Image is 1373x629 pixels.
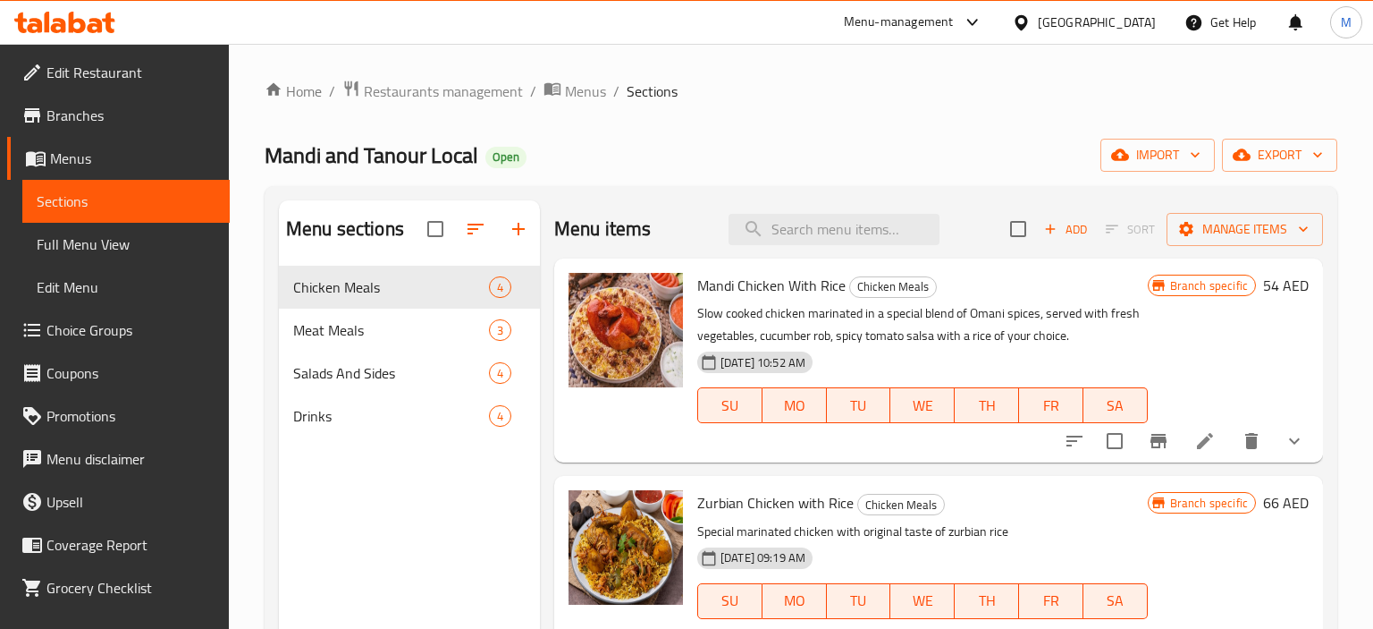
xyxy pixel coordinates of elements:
[770,393,820,419] span: MO
[844,12,954,33] div: Menu-management
[697,521,1148,543] p: Special marinated chicken with original taste of zurbian rice
[1163,277,1255,294] span: Branch specific
[834,393,884,419] span: TU
[729,214,939,245] input: search
[1026,393,1076,419] span: FR
[1263,273,1309,298] h6: 54 AED
[897,588,948,614] span: WE
[827,583,891,619] button: TU
[857,494,945,515] div: Chicken Meals
[1236,144,1323,166] span: export
[1019,387,1083,423] button: FR
[762,387,827,423] button: MO
[22,180,230,223] a: Sections
[46,405,215,427] span: Promotions
[37,191,215,212] span: Sections
[454,208,497,251] span: Sort sections
[955,583,1019,619] button: TH
[834,588,884,614] span: TU
[7,438,230,480] a: Menu disclaimer
[7,309,230,352] a: Choice Groups
[279,266,540,309] div: Chicken Meals4
[697,489,854,516] span: Zurbian Chicken with Rice
[1137,420,1180,463] button: Branch-specific-item
[265,81,322,102] a: Home
[543,80,606,103] a: Menus
[1222,139,1337,172] button: export
[490,408,510,425] span: 4
[613,81,619,102] li: /
[1094,216,1167,243] span: Select section first
[1091,393,1141,419] span: SA
[46,62,215,83] span: Edit Restaurant
[554,216,652,242] h2: Menu items
[1019,583,1083,619] button: FR
[762,583,827,619] button: MO
[1096,422,1133,460] span: Select to update
[955,387,1019,423] button: TH
[1194,430,1216,452] a: Edit menu item
[279,352,540,395] div: Salads And Sides4
[849,276,937,298] div: Chicken Meals
[1230,420,1273,463] button: delete
[999,210,1037,248] span: Select section
[1038,13,1156,32] div: [GEOGRAPHIC_DATA]
[1083,387,1148,423] button: SA
[1163,495,1255,512] span: Branch specific
[7,352,230,395] a: Coupons
[7,51,230,94] a: Edit Restaurant
[697,583,762,619] button: SU
[569,273,683,387] img: Mandi Chicken With Rice
[1037,216,1094,243] span: Add item
[265,80,1337,103] nav: breadcrumb
[417,210,454,248] span: Select all sections
[46,362,215,384] span: Coupons
[827,387,891,423] button: TU
[770,588,820,614] span: MO
[489,276,511,298] div: items
[7,94,230,137] a: Branches
[37,234,215,255] span: Full Menu View
[897,393,948,419] span: WE
[1053,420,1096,463] button: sort-choices
[1273,420,1316,463] button: show more
[46,534,215,556] span: Coverage Report
[489,362,511,384] div: items
[7,566,230,609] a: Grocery Checklist
[489,405,511,427] div: items
[46,491,215,513] span: Upsell
[279,309,540,352] div: Meat Meals3
[279,259,540,445] nav: Menu sections
[1083,583,1148,619] button: SA
[697,272,846,299] span: Mandi Chicken With Rice
[890,387,955,423] button: WE
[342,80,523,103] a: Restaurants management
[50,148,215,169] span: Menus
[1041,219,1090,240] span: Add
[1167,213,1323,246] button: Manage items
[569,490,683,605] img: Zurbian Chicken with Rice
[46,448,215,470] span: Menu disclaimer
[293,362,489,384] span: Salads And Sides
[490,279,510,296] span: 4
[1181,218,1309,241] span: Manage items
[7,480,230,523] a: Upsell
[530,81,536,102] li: /
[1100,139,1215,172] button: import
[265,135,478,175] span: Mandi and Tanour Local
[1341,13,1352,32] span: M
[22,266,230,309] a: Edit Menu
[293,319,489,341] div: Meat Meals
[858,495,944,515] span: Chicken Meals
[46,577,215,599] span: Grocery Checklist
[7,523,230,566] a: Coverage Report
[1115,144,1200,166] span: import
[962,393,1012,419] span: TH
[705,588,755,614] span: SU
[293,276,489,298] span: Chicken Meals
[565,81,606,102] span: Menus
[697,387,762,423] button: SU
[489,319,511,341] div: items
[850,276,936,297] span: Chicken Meals
[1037,216,1094,243] button: Add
